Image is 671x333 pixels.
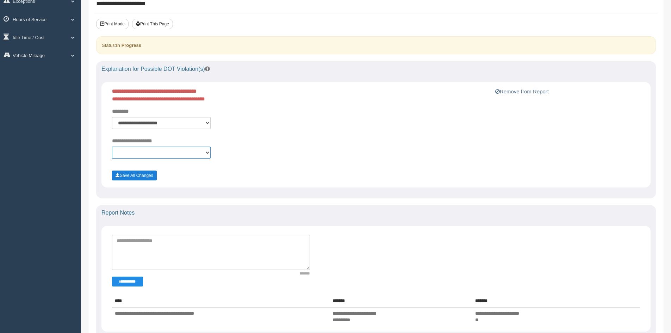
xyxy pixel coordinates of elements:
button: Change Filter Options [112,277,143,286]
button: Save [112,171,157,180]
strong: In Progress [116,43,141,48]
button: Remove from Report [493,87,551,96]
div: Status: [96,36,656,54]
div: Report Notes [96,205,656,221]
div: Explanation for Possible DOT Violation(s) [96,61,656,77]
button: Print This Page [132,19,173,29]
button: Print Mode [96,19,129,29]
